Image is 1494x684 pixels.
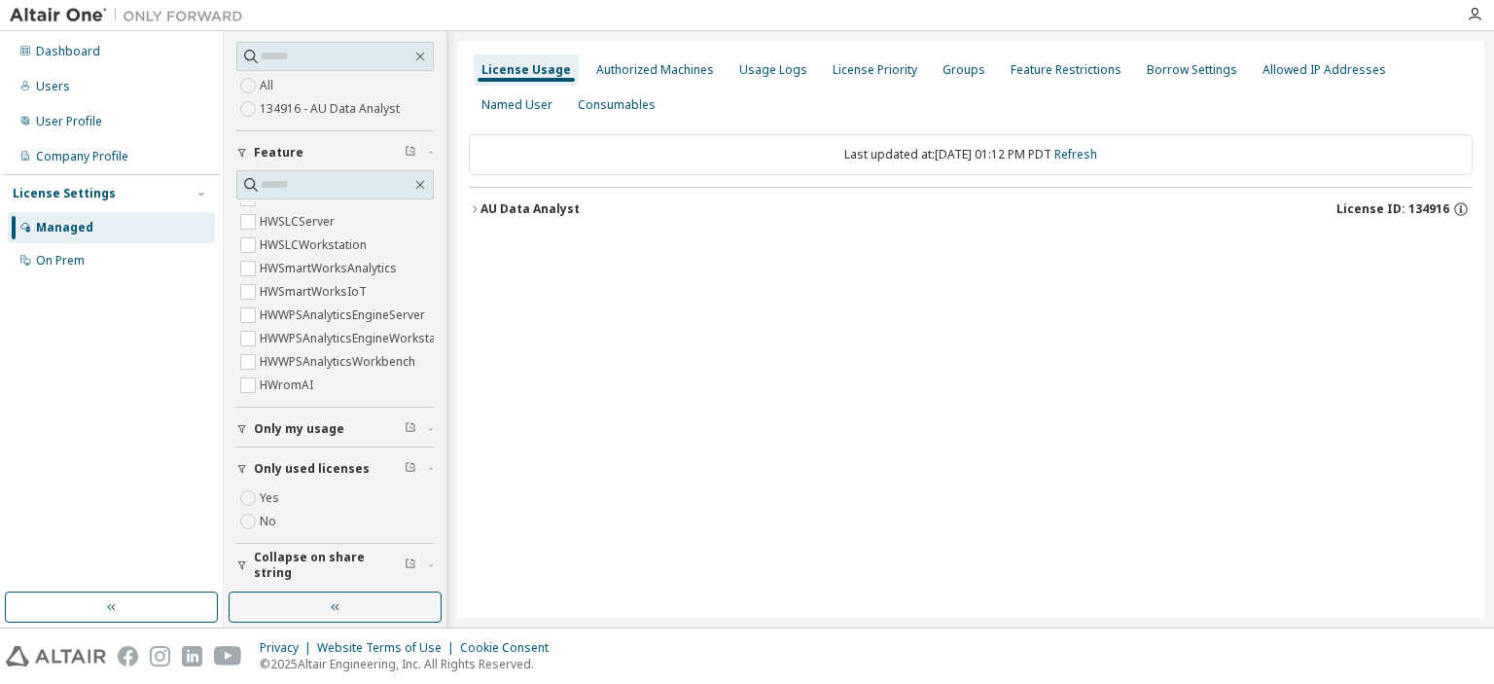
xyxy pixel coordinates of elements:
[405,145,416,161] span: Clear filter
[254,421,344,437] span: Only my usage
[260,210,338,234] label: HWSLCServer
[596,62,714,78] div: Authorized Machines
[943,62,985,78] div: Groups
[260,280,371,304] label: HWSmartWorksIoT
[405,558,416,573] span: Clear filter
[6,646,106,666] img: altair_logo.svg
[260,374,317,397] label: HWromAI
[1011,62,1121,78] div: Feature Restrictions
[260,656,560,672] p: © 2025 Altair Engineering, Inc. All Rights Reserved.
[460,640,560,656] div: Cookie Consent
[405,421,416,437] span: Clear filter
[36,220,93,235] div: Managed
[254,550,405,581] span: Collapse on share string
[254,461,370,477] span: Only used licenses
[469,188,1473,231] button: AU Data AnalystLicense ID: 134916
[260,486,283,510] label: Yes
[36,79,70,94] div: Users
[260,510,280,533] label: No
[36,149,128,164] div: Company Profile
[578,97,656,113] div: Consumables
[481,62,571,78] div: License Usage
[317,640,460,656] div: Website Terms of Use
[260,304,429,327] label: HWWPSAnalyticsEngineServer
[13,186,116,201] div: License Settings
[236,448,434,490] button: Only used licenses
[405,461,416,477] span: Clear filter
[1054,146,1097,162] a: Refresh
[150,646,170,666] img: instagram.svg
[481,97,552,113] div: Named User
[36,253,85,269] div: On Prem
[260,74,277,97] label: All
[260,257,401,280] label: HWSmartWorksAnalytics
[236,544,434,587] button: Collapse on share string
[236,131,434,174] button: Feature
[260,350,419,374] label: HWWPSAnalyticsWorkbench
[260,234,371,257] label: HWSLCWorkstation
[739,62,807,78] div: Usage Logs
[118,646,138,666] img: facebook.svg
[469,134,1473,175] div: Last updated at: [DATE] 01:12 PM PDT
[833,62,917,78] div: License Priority
[236,408,434,450] button: Only my usage
[1263,62,1386,78] div: Allowed IP Addresses
[260,97,404,121] label: 134916 - AU Data Analyst
[36,114,102,129] div: User Profile
[1336,201,1449,217] span: License ID: 134916
[480,201,580,217] div: AU Data Analyst
[10,6,253,25] img: Altair One
[260,327,461,350] label: HWWPSAnalyticsEngineWorkstation
[254,145,303,161] span: Feature
[36,44,100,59] div: Dashboard
[182,646,202,666] img: linkedin.svg
[1147,62,1237,78] div: Borrow Settings
[260,640,317,656] div: Privacy
[214,646,242,666] img: youtube.svg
